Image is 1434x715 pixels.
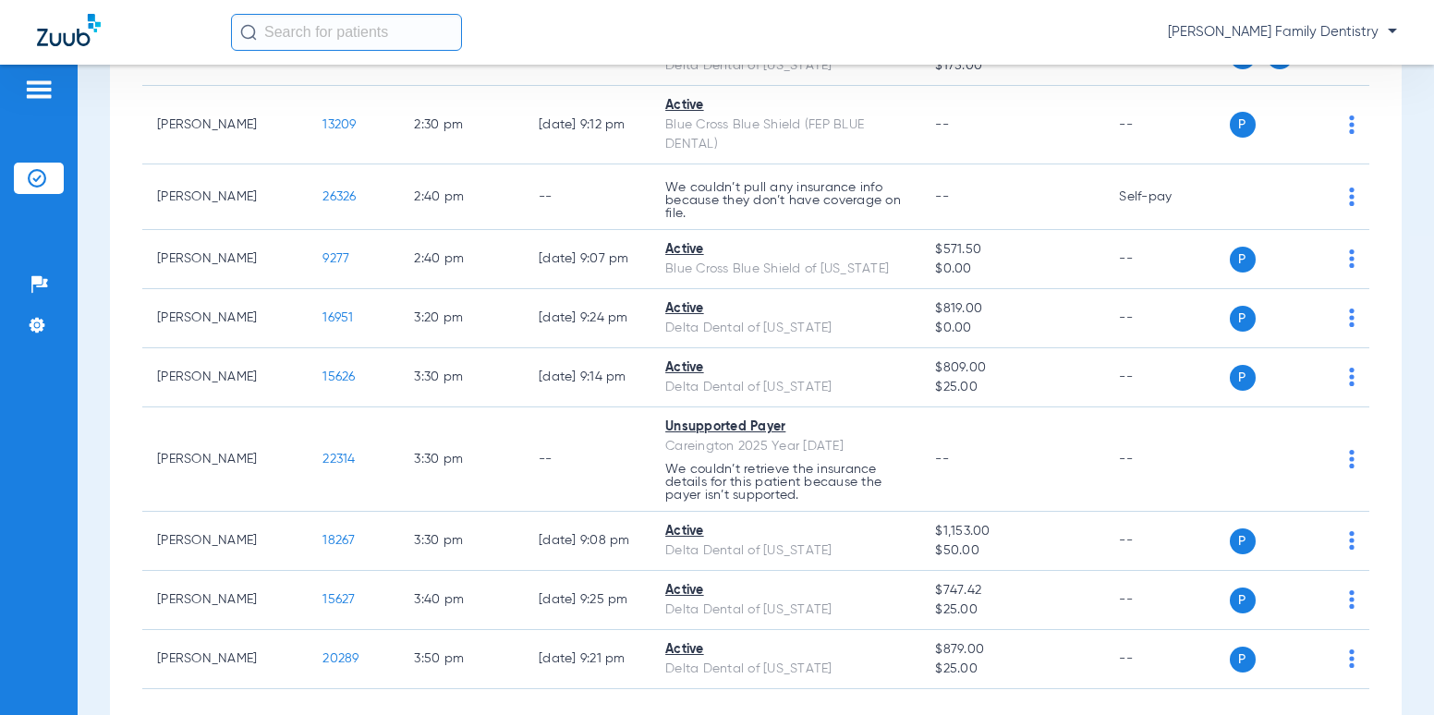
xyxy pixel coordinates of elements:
img: group-dot-blue.svg [1349,531,1355,550]
span: 18267 [322,534,355,547]
span: P [1230,647,1256,673]
td: [PERSON_NAME] [142,407,308,512]
div: Active [665,96,905,115]
p: We couldn’t retrieve the insurance details for this patient because the payer isn’t supported. [665,463,905,502]
input: Search for patients [231,14,462,51]
td: 2:30 PM [399,86,524,164]
span: $25.00 [935,378,1089,397]
span: $879.00 [935,640,1089,660]
td: -- [1104,348,1229,407]
td: -- [1104,289,1229,348]
img: group-dot-blue.svg [1349,188,1355,206]
td: -- [1104,407,1229,512]
td: 2:40 PM [399,164,524,230]
span: -- [935,453,949,466]
div: Delta Dental of [US_STATE] [665,600,905,620]
span: 13209 [322,118,356,131]
div: Active [665,640,905,660]
td: 3:30 PM [399,407,524,512]
span: P [1230,306,1256,332]
div: Blue Cross Blue Shield (FEP BLUE DENTAL) [665,115,905,154]
span: 20289 [322,652,358,665]
img: group-dot-blue.svg [1349,368,1355,386]
td: [DATE] 9:07 PM [524,230,650,289]
td: 3:30 PM [399,348,524,407]
span: [PERSON_NAME] Family Dentistry [1168,23,1397,42]
img: hamburger-icon [24,79,54,101]
td: 3:20 PM [399,289,524,348]
td: -- [1104,230,1229,289]
img: group-dot-blue.svg [1349,309,1355,327]
span: 15626 [322,370,355,383]
div: Delta Dental of [US_STATE] [665,378,905,397]
span: $175.00 [935,56,1089,76]
div: Active [665,581,905,600]
td: [DATE] 9:21 PM [524,630,650,689]
span: P [1230,528,1256,554]
td: [PERSON_NAME] [142,289,308,348]
span: -- [935,118,949,131]
td: Self-pay [1104,164,1229,230]
span: P [1230,365,1256,391]
img: group-dot-blue.svg [1349,649,1355,668]
span: P [1230,588,1256,613]
span: 16951 [322,311,353,324]
p: We couldn’t pull any insurance info because they don’t have coverage on file. [665,181,905,220]
span: $50.00 [935,541,1089,561]
span: 15627 [322,593,355,606]
td: 3:50 PM [399,630,524,689]
span: $0.00 [935,260,1089,279]
div: Delta Dental of [US_STATE] [665,56,905,76]
span: 9277 [322,252,349,265]
td: [DATE] 9:24 PM [524,289,650,348]
td: 3:40 PM [399,571,524,630]
td: [PERSON_NAME] [142,164,308,230]
td: -- [1104,571,1229,630]
td: 2:40 PM [399,230,524,289]
span: $747.42 [935,581,1089,600]
span: $809.00 [935,358,1089,378]
td: [PERSON_NAME] [142,512,308,571]
div: Delta Dental of [US_STATE] [665,541,905,561]
td: [DATE] 9:08 PM [524,512,650,571]
td: -- [1104,512,1229,571]
div: Active [665,299,905,319]
img: group-dot-blue.svg [1349,450,1355,468]
td: [DATE] 9:25 PM [524,571,650,630]
img: group-dot-blue.svg [1349,249,1355,268]
span: P [1230,112,1256,138]
span: $1,153.00 [935,522,1089,541]
img: Zuub Logo [37,14,101,46]
img: group-dot-blue.svg [1349,590,1355,609]
div: Active [665,358,905,378]
span: 26326 [322,190,356,203]
span: -- [935,190,949,203]
span: $25.00 [935,660,1089,679]
td: [DATE] 9:14 PM [524,348,650,407]
div: Careington 2025 Year [DATE] [665,437,905,456]
td: [DATE] 9:12 PM [524,86,650,164]
div: Delta Dental of [US_STATE] [665,319,905,338]
div: Blue Cross Blue Shield of [US_STATE] [665,260,905,279]
td: -- [524,164,650,230]
img: group-dot-blue.svg [1349,115,1355,134]
div: Unsupported Payer [665,418,905,437]
div: Active [665,240,905,260]
td: -- [1104,86,1229,164]
td: -- [1104,630,1229,689]
td: [PERSON_NAME] [142,86,308,164]
div: Delta Dental of [US_STATE] [665,660,905,679]
span: 22314 [322,453,355,466]
span: P [1230,247,1256,273]
span: $25.00 [935,600,1089,620]
td: [PERSON_NAME] [142,230,308,289]
span: $0.00 [935,319,1089,338]
td: [PERSON_NAME] [142,571,308,630]
td: [PERSON_NAME] [142,348,308,407]
td: 3:30 PM [399,512,524,571]
td: -- [524,407,650,512]
div: Active [665,522,905,541]
img: Search Icon [240,24,257,41]
span: $819.00 [935,299,1089,319]
span: $571.50 [935,240,1089,260]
